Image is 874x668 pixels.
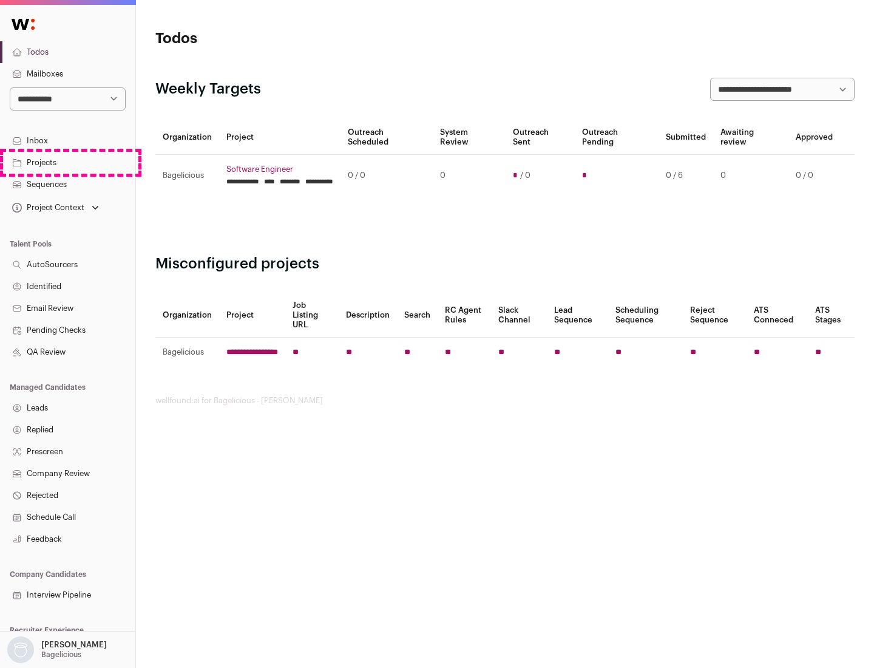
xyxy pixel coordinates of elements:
[155,338,219,367] td: Bagelicious
[339,293,397,338] th: Description
[659,155,713,197] td: 0 / 6
[5,12,41,36] img: Wellfound
[219,120,340,155] th: Project
[547,293,608,338] th: Lead Sequence
[5,636,109,663] button: Open dropdown
[397,293,438,338] th: Search
[155,254,855,274] h2: Misconfigured projects
[155,396,855,406] footer: wellfound:ai for Bagelicious - [PERSON_NAME]
[520,171,530,180] span: / 0
[788,120,840,155] th: Approved
[155,29,388,49] h1: Todos
[433,155,505,197] td: 0
[747,293,807,338] th: ATS Conneced
[683,293,747,338] th: Reject Sequence
[155,120,219,155] th: Organization
[155,293,219,338] th: Organization
[433,120,505,155] th: System Review
[219,293,285,338] th: Project
[713,155,788,197] td: 0
[808,293,855,338] th: ATS Stages
[226,165,333,174] a: Software Engineer
[41,640,107,650] p: [PERSON_NAME]
[10,199,101,216] button: Open dropdown
[713,120,788,155] th: Awaiting review
[438,293,490,338] th: RC Agent Rules
[491,293,547,338] th: Slack Channel
[340,155,433,197] td: 0 / 0
[155,155,219,197] td: Bagelicious
[41,650,81,659] p: Bagelicious
[506,120,575,155] th: Outreach Sent
[10,203,84,213] div: Project Context
[659,120,713,155] th: Submitted
[575,120,658,155] th: Outreach Pending
[788,155,840,197] td: 0 / 0
[340,120,433,155] th: Outreach Scheduled
[285,293,339,338] th: Job Listing URL
[155,80,261,99] h2: Weekly Targets
[7,636,34,663] img: nopic.png
[608,293,683,338] th: Scheduling Sequence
